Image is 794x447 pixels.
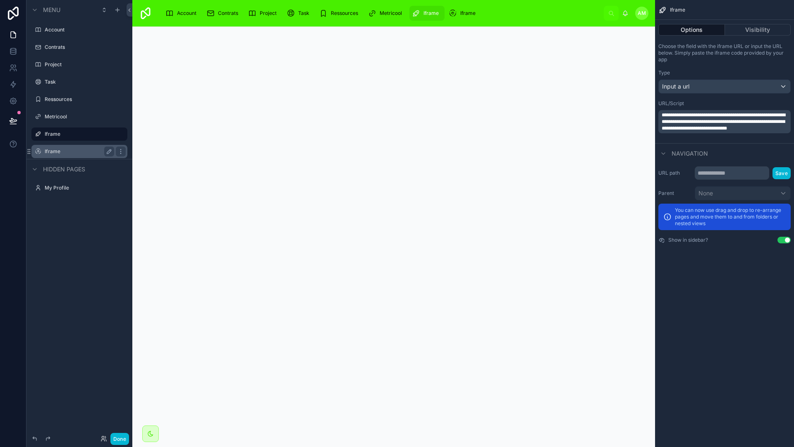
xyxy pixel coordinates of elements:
label: Parent [658,190,691,197]
a: Iframe [446,6,481,21]
span: Input a url [662,82,689,91]
span: Menu [43,6,60,14]
span: Task [298,10,309,17]
span: Metricool [380,10,402,17]
label: URL/Script [658,100,684,107]
button: Save [772,167,791,179]
span: Navigation [672,149,708,158]
label: Project [45,61,126,68]
label: Show in sidebar? [668,237,708,243]
a: Ressources [317,6,364,21]
div: scrollable content [658,110,791,133]
span: Iframe [670,7,685,13]
label: Account [45,26,126,33]
label: Type [658,70,670,76]
a: Task [284,6,315,21]
label: My Profile [45,185,126,191]
span: Ressources [331,10,358,17]
span: Contrats [218,10,238,17]
a: Iframe [409,6,445,21]
a: Contrats [204,6,244,21]
span: Iframe [460,10,476,17]
button: Input a url [658,79,791,94]
button: Options [658,24,725,36]
img: App logo [139,7,152,20]
button: Done [110,433,129,445]
span: Iframe [423,10,439,17]
label: Contrats [45,44,126,50]
label: Iframe [45,148,111,155]
span: Hidden pages [43,165,85,173]
span: Account [177,10,196,17]
div: scrollable content [159,4,604,22]
label: Ressources [45,96,126,103]
label: Iframe [45,131,122,137]
p: You can now use drag and drop to re-arrange pages and move them to and from folders or nested views [675,207,786,227]
label: URL path [658,170,691,176]
span: Project [260,10,277,17]
span: AM [638,10,646,17]
label: Metricool [45,113,126,120]
a: Account [163,6,202,21]
label: Task [45,79,126,85]
p: Choose the field with the iframe URL or input the URL below. Simply paste the iframe code provide... [658,43,791,63]
button: Visibility [725,24,791,36]
a: Project [246,6,282,21]
span: None [698,189,713,197]
button: None [695,186,791,200]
